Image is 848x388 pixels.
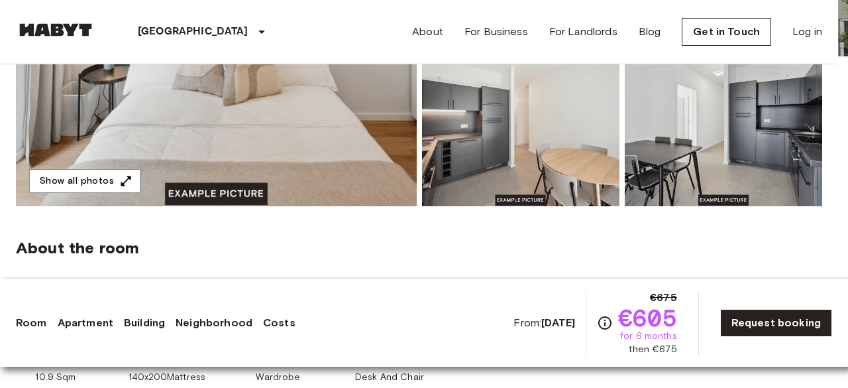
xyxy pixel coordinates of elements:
a: Room [16,315,47,331]
span: Desk And Chair [355,371,424,384]
a: Apartment [58,315,113,331]
svg: Check cost overview for full price breakdown. Please note that discounts apply to new joiners onl... [597,315,613,331]
a: Request booking [720,309,832,337]
a: Get in Touch [682,18,771,46]
b: [DATE] [541,316,575,329]
img: Habyt [16,23,95,36]
span: for 6 months [620,330,677,343]
a: Costs [263,315,295,331]
img: Picture of unit DE-01-262-003-01 [625,32,822,206]
span: About the room [16,238,822,258]
a: For Business [464,24,528,40]
a: About [412,24,443,40]
span: €605 [618,306,677,330]
a: Blog [639,24,661,40]
a: For Landlords [549,24,617,40]
span: then €675 [629,343,676,356]
span: From: [513,316,575,330]
a: Building [124,315,165,331]
span: 140x200Mattress [129,371,205,384]
a: Log in [792,24,822,40]
span: Wardrobe [256,371,300,384]
a: Neighborhood [176,315,252,331]
img: Picture of unit DE-01-262-003-01 [422,32,619,206]
span: €675 [650,290,677,306]
span: 10.9 Sqm [35,371,76,384]
p: [GEOGRAPHIC_DATA] [138,24,248,40]
button: Show all photos [29,169,140,194]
